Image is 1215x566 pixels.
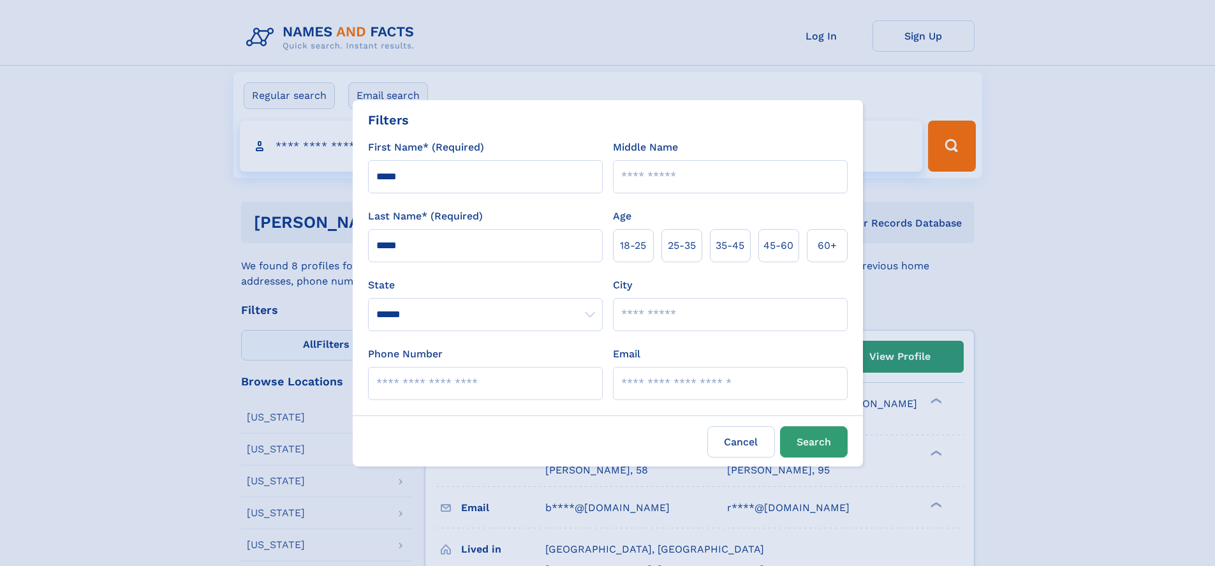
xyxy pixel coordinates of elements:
label: Cancel [707,426,775,458]
label: First Name* (Required) [368,140,484,155]
span: 25‑35 [668,238,696,253]
label: Last Name* (Required) [368,209,483,224]
label: State [368,278,603,293]
div: Filters [368,110,409,130]
span: 35‑45 [716,238,744,253]
span: 60+ [818,238,837,253]
button: Search [780,426,848,458]
label: Email [613,346,640,362]
label: Phone Number [368,346,443,362]
label: Age [613,209,631,224]
span: 45‑60 [763,238,793,253]
label: Middle Name [613,140,678,155]
label: City [613,278,632,293]
span: 18‑25 [620,238,646,253]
